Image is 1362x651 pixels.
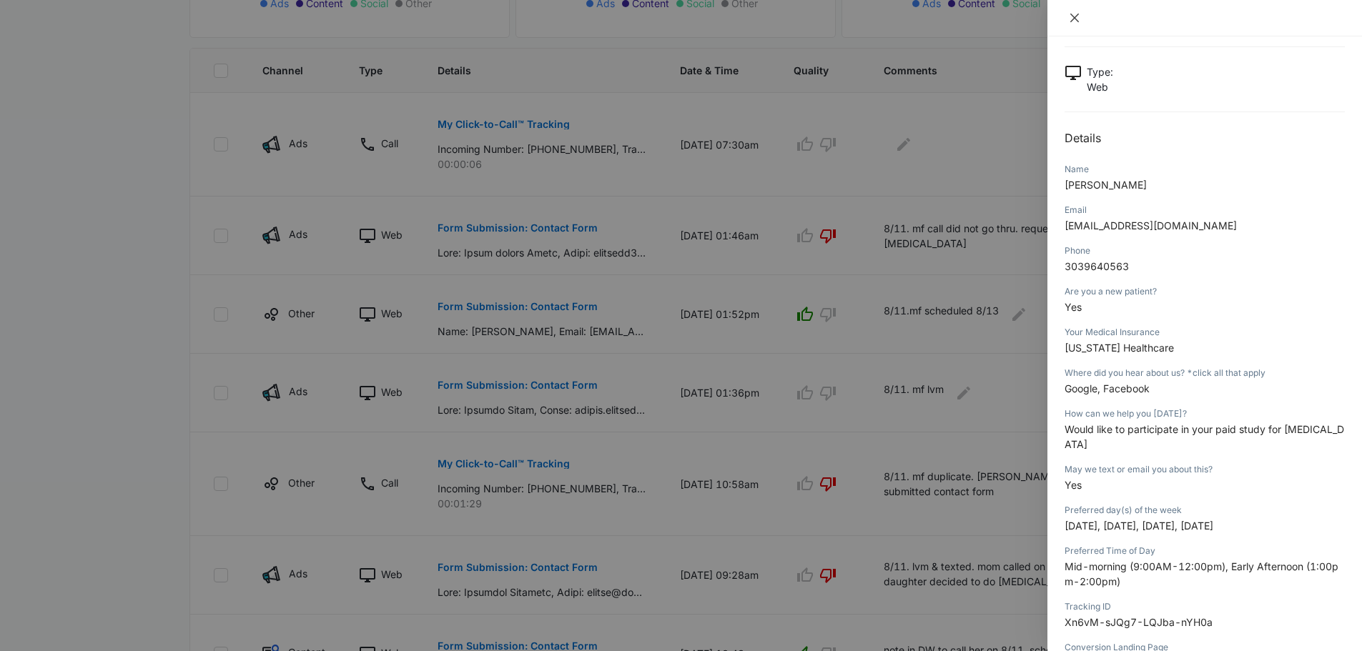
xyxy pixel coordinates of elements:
[1069,12,1080,24] span: close
[1065,479,1082,491] span: Yes
[1065,244,1345,257] div: Phone
[1065,163,1345,176] div: Name
[1065,367,1345,379] div: Where did you hear about us? *click all that apply
[1065,179,1147,191] span: [PERSON_NAME]
[1065,463,1345,476] div: May we text or email you about this?
[1065,600,1345,613] div: Tracking ID
[1065,342,1174,354] span: [US_STATE] Healthcare
[1065,560,1338,587] span: Mid-morning (9:00AM-12:00pm), Early Afternoon (1:00pm-2:00pm)
[1065,326,1345,339] div: Your Medical Insurance
[1065,545,1345,557] div: Preferred Time of Day
[1065,204,1345,217] div: Email
[1065,616,1213,628] span: Xn6vM-sJQg7-LQJba-nYH0a
[1065,129,1345,146] h2: Details
[1065,301,1082,313] span: Yes
[1065,382,1150,394] span: Google, Facebook
[1087,64,1113,79] p: Type :
[1065,407,1345,420] div: How can we help you [DATE]?
[1065,285,1345,298] div: Are you a new patient?
[1065,520,1213,532] span: [DATE], [DATE], [DATE], [DATE]
[1065,219,1237,232] span: [EMAIL_ADDRESS][DOMAIN_NAME]
[1065,423,1344,450] span: Would like to participate in your paid study for [MEDICAL_DATA]
[1087,79,1113,94] p: Web
[1065,504,1345,517] div: Preferred day(s) of the week
[1065,11,1085,24] button: Close
[1065,260,1129,272] span: 3039640563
